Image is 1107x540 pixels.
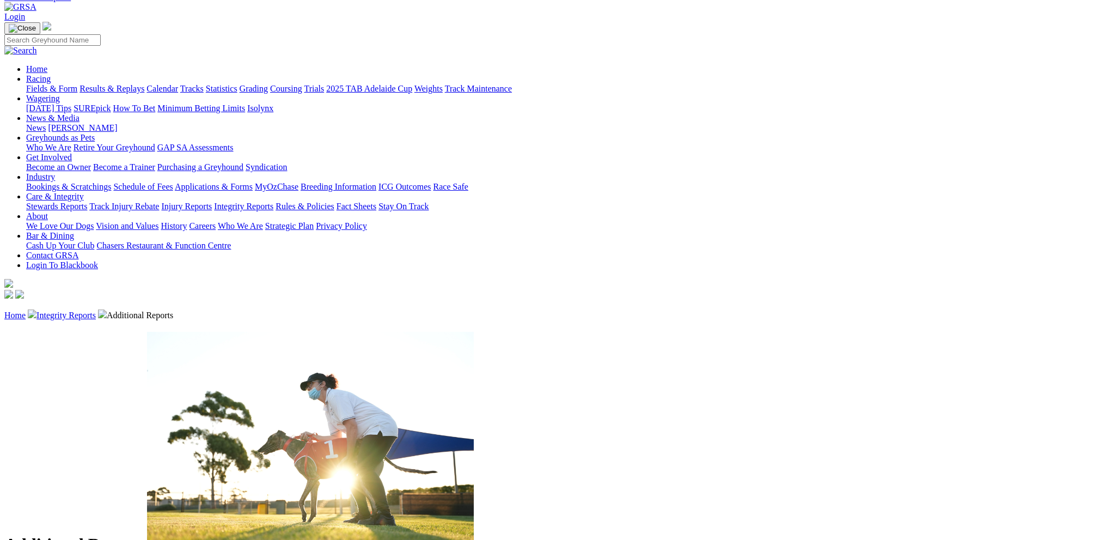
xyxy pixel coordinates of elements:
a: Who We Are [26,143,71,152]
img: GRSA [4,2,36,12]
button: Toggle navigation [4,22,40,34]
div: Greyhounds as Pets [26,143,1103,153]
div: Industry [26,182,1103,192]
a: Bar & Dining [26,231,74,240]
img: logo-grsa-white.png [42,22,51,31]
div: News & Media [26,123,1103,133]
a: Privacy Policy [316,221,367,230]
a: Rules & Policies [276,202,334,211]
input: Search [4,34,101,46]
a: Industry [26,172,55,181]
a: Calendar [146,84,178,93]
a: Track Injury Rebate [89,202,159,211]
a: Syndication [246,162,287,172]
div: Bar & Dining [26,241,1103,251]
a: We Love Our Dogs [26,221,94,230]
img: chevron-right.svg [98,310,107,318]
a: Cash Up Your Club [26,241,94,250]
p: Additional Reports [4,310,1103,320]
div: Racing [26,84,1103,94]
a: Contact GRSA [26,251,78,260]
div: Get Involved [26,162,1103,172]
a: Careers [189,221,216,230]
a: SUREpick [74,104,111,113]
a: How To Bet [113,104,156,113]
div: Care & Integrity [26,202,1103,211]
a: Race Safe [433,182,468,191]
a: Trials [304,84,324,93]
a: Get Involved [26,153,72,162]
a: GAP SA Assessments [157,143,234,152]
a: News & Media [26,113,79,123]
a: [DATE] Tips [26,104,71,113]
a: Vision and Values [96,221,158,230]
a: Stewards Reports [26,202,87,211]
img: twitter.svg [15,290,24,299]
a: Wagering [26,94,60,103]
a: Breeding Information [301,182,376,191]
a: Purchasing a Greyhound [157,162,243,172]
a: Integrity Reports [36,311,96,320]
a: Minimum Betting Limits [157,104,245,113]
div: Wagering [26,104,1103,113]
a: Schedule of Fees [113,182,173,191]
a: Login To Blackbook [26,260,98,270]
a: Results & Replays [79,84,144,93]
a: 2025 TAB Adelaide Cup [326,84,412,93]
a: Statistics [206,84,237,93]
img: Close [9,24,36,33]
a: Integrity Reports [214,202,273,211]
a: Home [26,64,47,74]
a: Care & Integrity [26,192,84,201]
a: Stay On Track [378,202,429,211]
a: History [161,221,187,230]
a: Retire Your Greyhound [74,143,155,152]
a: Fields & Form [26,84,77,93]
img: facebook.svg [4,290,13,299]
a: Home [4,311,26,320]
div: About [26,221,1103,231]
a: [PERSON_NAME] [48,123,117,132]
a: Become a Trainer [93,162,155,172]
a: Isolynx [247,104,273,113]
a: Weights [414,84,443,93]
a: Chasers Restaurant & Function Centre [96,241,231,250]
a: Fact Sheets [337,202,376,211]
a: Applications & Forms [175,182,253,191]
a: Strategic Plan [265,221,314,230]
a: News [26,123,46,132]
a: Tracks [180,84,204,93]
a: ICG Outcomes [378,182,431,191]
a: MyOzChase [255,182,298,191]
a: Who We Are [218,221,263,230]
a: Racing [26,74,51,83]
img: Search [4,46,37,56]
a: Grading [240,84,268,93]
img: logo-grsa-white.png [4,279,13,288]
a: Injury Reports [161,202,212,211]
a: Become an Owner [26,162,91,172]
a: Login [4,12,25,21]
a: Coursing [270,84,302,93]
a: Greyhounds as Pets [26,133,95,142]
a: Track Maintenance [445,84,512,93]
a: Bookings & Scratchings [26,182,111,191]
a: About [26,211,48,221]
img: chevron-right.svg [28,310,36,318]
